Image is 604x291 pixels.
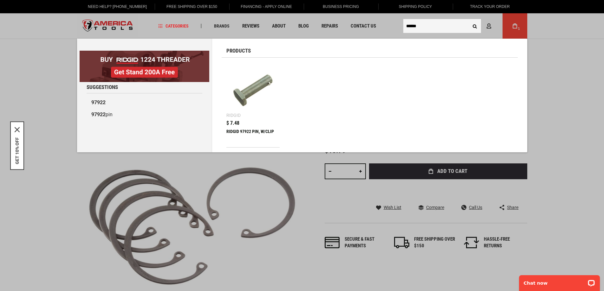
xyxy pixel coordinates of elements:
[469,20,481,32] button: Search
[226,48,251,54] span: Products
[80,51,209,82] img: BOGO: Buy RIDGID® 1224 Threader, Get Stand 200A Free!
[158,24,189,28] span: Categories
[155,22,192,30] a: Categories
[15,137,20,164] button: GET 10% OFF
[87,109,202,121] a: 97922pin
[91,99,106,105] b: 97922
[87,85,118,90] span: Suggestions
[515,271,604,291] iframe: LiveChat chat widget
[211,22,232,30] a: Brands
[214,24,230,28] span: Brands
[226,129,280,144] div: RIDGID 97922 PIN, W/CLIP
[80,51,209,55] a: BOGO: Buy RIDGID® 1224 Threader, Get Stand 200A Free!
[87,97,202,109] a: 97922
[226,121,239,126] span: $ 7.48
[91,111,106,117] b: 97922
[15,127,20,132] button: Close
[226,62,280,147] a: RIDGID 97922 PIN, W/CLIP Ridgid $ 7.48 RIDGID 97922 PIN, W/CLIP
[230,66,277,113] img: RIDGID 97922 PIN, W/CLIP
[226,113,241,117] div: Ridgid
[15,127,20,132] svg: close icon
